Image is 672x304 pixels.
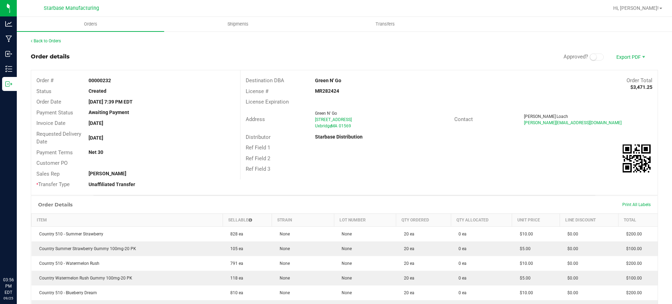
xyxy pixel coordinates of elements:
strong: Green N' Go [315,78,341,83]
strong: [PERSON_NAME] [89,171,126,176]
span: $200.00 [623,290,642,295]
span: Country 510 - Blueberry Dream [36,290,97,295]
span: Contact [454,116,473,122]
strong: $3,471.25 [630,84,652,90]
span: $0.00 [564,246,578,251]
a: Orders [17,17,164,31]
span: $100.00 [623,276,642,281]
span: Approved? [563,54,588,60]
span: Status [36,88,51,94]
span: $200.00 [623,232,642,236]
span: Loach [556,114,568,119]
span: MA [331,123,337,128]
th: Unit Price [512,213,560,226]
span: 791 ea [227,261,243,266]
span: [STREET_ADDRESS] [315,117,352,122]
span: Starbase Manufacturing [44,5,99,11]
p: 03:56 PM EDT [3,277,14,296]
span: 20 ea [400,261,414,266]
span: 0 ea [455,290,467,295]
span: Green N' Go [315,111,337,116]
th: Sellable [223,213,272,226]
li: Export PDF [609,50,651,63]
strong: [DATE] [89,120,103,126]
span: None [338,276,352,281]
span: Order # [36,77,54,84]
span: None [338,290,352,295]
span: Customer PO [36,160,68,166]
span: $0.00 [564,261,578,266]
th: Strain [272,213,334,226]
strong: [DATE] 7:39 PM EDT [89,99,133,105]
th: Qty Allocated [451,213,512,226]
span: 105 ea [227,246,243,251]
span: Country Summer Strawberry Gummy 100mg-20 PK [36,246,136,251]
span: 20 ea [400,276,414,281]
span: Transfers [366,21,404,27]
span: $10.00 [516,232,533,236]
span: 01569 [339,123,351,128]
span: 20 ea [400,290,414,295]
span: Country 510 - Watermelon Rush [36,261,99,266]
span: Shipments [218,21,258,27]
span: Ref Field 3 [246,166,270,172]
inline-svg: Manufacturing [5,35,12,42]
inline-svg: Inventory [5,65,12,72]
span: Country 510 - Summer Strawberry [36,232,103,236]
iframe: Resource center [7,248,28,269]
th: Line Discount [560,213,618,226]
span: 810 ea [227,290,243,295]
strong: Created [89,88,106,94]
span: License Expiration [246,99,289,105]
span: $5.00 [516,276,531,281]
span: , [330,123,331,128]
span: Orders [75,21,107,27]
span: License # [246,88,268,94]
span: $10.00 [516,261,533,266]
span: Sales Rep [36,171,59,177]
span: None [276,232,290,236]
span: None [276,290,290,295]
p: 09/25 [3,296,14,301]
span: $5.00 [516,246,531,251]
th: Qty Ordered [396,213,451,226]
th: Item [31,213,223,226]
span: $200.00 [623,261,642,266]
span: Country Watermelon Rush Gummy 100mg-20 PK [36,276,132,281]
span: Destination DBA [246,77,284,84]
span: None [276,261,290,266]
th: Lot Number [334,213,396,226]
img: Scan me! [623,144,651,172]
a: Shipments [164,17,311,31]
th: Total [618,213,658,226]
span: $100.00 [623,246,642,251]
span: Ref Field 1 [246,144,270,151]
span: 0 ea [455,261,467,266]
span: $0.00 [564,232,578,236]
a: Back to Orders [31,38,61,43]
span: None [276,246,290,251]
strong: MR282424 [315,88,339,94]
span: Invoice Date [36,120,65,126]
span: 0 ea [455,232,467,236]
span: [PERSON_NAME][EMAIL_ADDRESS][DOMAIN_NAME] [524,120,622,125]
strong: [DATE] [89,135,103,141]
div: Order details [31,52,70,61]
span: 20 ea [400,232,414,236]
inline-svg: Analytics [5,20,12,27]
span: Hi, [PERSON_NAME]! [613,5,659,11]
qrcode: 00000232 [623,144,651,172]
span: Uxbridge [315,123,332,128]
inline-svg: Inbound [5,50,12,57]
span: Transfer Type [36,181,70,188]
span: $0.00 [564,276,578,281]
span: $0.00 [564,290,578,295]
h1: Order Details [38,202,72,207]
span: Address [246,116,265,122]
span: 0 ea [455,276,467,281]
a: Transfers [311,17,459,31]
span: Ref Field 2 [246,155,270,162]
span: $10.00 [516,290,533,295]
span: None [338,232,352,236]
